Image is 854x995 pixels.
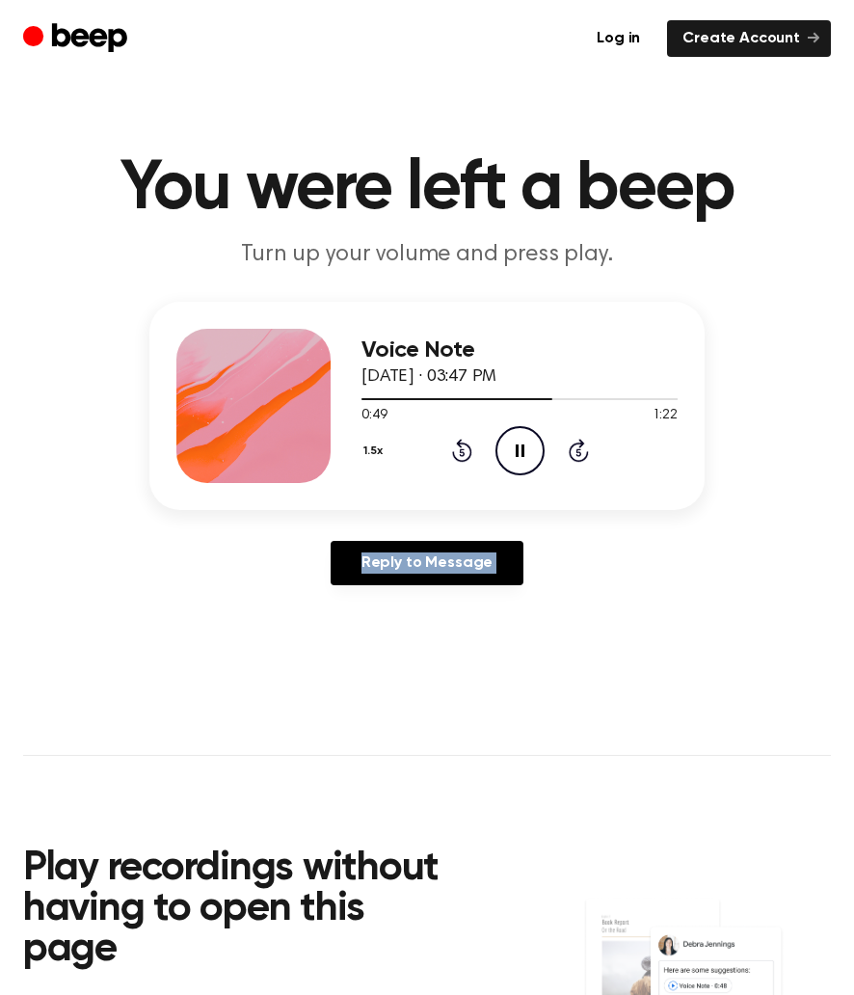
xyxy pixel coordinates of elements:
[57,239,797,271] p: Turn up your volume and press play.
[23,154,831,224] h1: You were left a beep
[581,20,655,57] a: Log in
[361,337,678,363] h3: Voice Note
[331,541,523,585] a: Reply to Message
[361,368,496,386] span: [DATE] · 03:47 PM
[361,435,390,468] button: 1.5x
[23,848,440,970] h2: Play recordings without having to open this page
[361,406,387,426] span: 0:49
[23,20,132,58] a: Beep
[667,20,831,57] a: Create Account
[653,406,678,426] span: 1:22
